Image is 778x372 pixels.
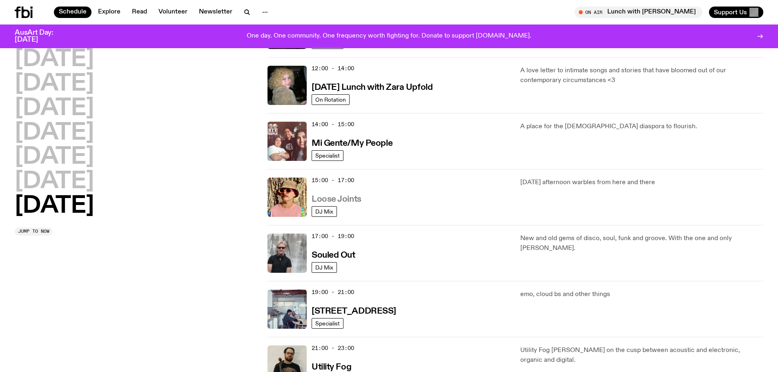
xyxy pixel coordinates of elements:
[15,170,94,193] button: [DATE]
[312,249,355,260] a: Souled Out
[312,288,354,296] span: 19:00 - 21:00
[312,138,392,148] a: Mi Gente/My People
[520,290,763,299] p: emo, cloud bs and other things
[15,29,67,43] h3: AusArt Day: [DATE]
[312,195,361,204] h3: Loose Joints
[154,7,192,18] a: Volunteer
[15,97,94,120] button: [DATE]
[575,7,702,18] button: On AirLunch with [PERSON_NAME]
[54,7,91,18] a: Schedule
[709,7,763,18] button: Support Us
[312,232,354,240] span: 17:00 - 19:00
[18,229,49,234] span: Jump to now
[268,290,307,329] img: Pat sits at a dining table with his profile facing the camera. Rhea sits to his left facing the c...
[312,150,343,161] a: Specialist
[15,48,94,71] button: [DATE]
[312,305,396,316] a: [STREET_ADDRESS]
[315,208,333,214] span: DJ Mix
[15,122,94,145] button: [DATE]
[312,363,351,372] h3: Utility Fog
[127,7,152,18] a: Read
[312,83,432,92] h3: [DATE] Lunch with Zara Upfold
[312,65,354,72] span: 12:00 - 14:00
[247,33,531,40] p: One day. One community. One frequency worth fighting for. Donate to support [DOMAIN_NAME].
[312,206,337,217] a: DJ Mix
[520,234,763,253] p: New and old gems of disco, soul, funk and groove. With the one and only [PERSON_NAME].
[714,9,747,16] span: Support Us
[312,251,355,260] h3: Souled Out
[312,94,350,105] a: On Rotation
[268,178,307,217] img: Tyson stands in front of a paperbark tree wearing orange sunglasses, a suede bucket hat and a pin...
[15,146,94,169] button: [DATE]
[315,152,340,158] span: Specialist
[312,176,354,184] span: 15:00 - 17:00
[315,96,346,102] span: On Rotation
[312,307,396,316] h3: [STREET_ADDRESS]
[15,195,94,218] button: [DATE]
[93,7,125,18] a: Explore
[315,320,340,326] span: Specialist
[520,122,763,131] p: A place for the [DEMOGRAPHIC_DATA] diaspora to flourish.
[312,262,337,273] a: DJ Mix
[15,227,53,236] button: Jump to now
[520,345,763,365] p: Utility Fog [PERSON_NAME] on the cusp between acoustic and electronic, organic and digital.
[312,82,432,92] a: [DATE] Lunch with Zara Upfold
[268,234,307,273] img: Stephen looks directly at the camera, wearing a black tee, black sunglasses and headphones around...
[194,7,237,18] a: Newsletter
[15,73,94,96] button: [DATE]
[312,361,351,372] a: Utility Fog
[312,120,354,128] span: 14:00 - 15:00
[520,66,763,85] p: A love letter to intimate songs and stories that have bloomed out of our contemporary circumstanc...
[315,264,333,270] span: DJ Mix
[520,178,763,187] p: [DATE] afternoon warbles from here and there
[312,318,343,329] a: Specialist
[312,139,392,148] h3: Mi Gente/My People
[312,344,354,352] span: 21:00 - 23:00
[312,194,361,204] a: Loose Joints
[268,66,307,105] img: A digital camera photo of Zara looking to her right at the camera, smiling. She is wearing a ligh...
